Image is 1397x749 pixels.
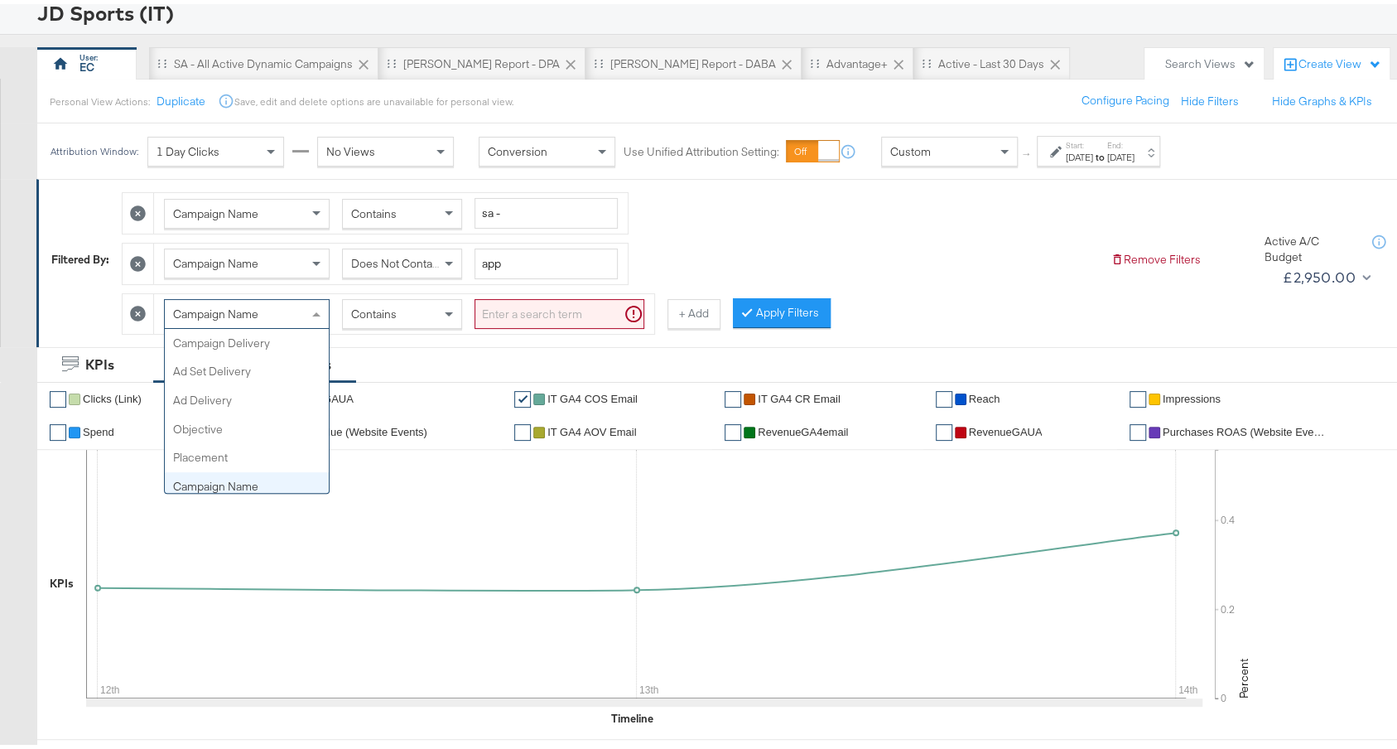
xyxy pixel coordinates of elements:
[50,142,139,153] div: Attribution Window:
[1130,387,1146,403] a: ✔
[165,468,329,497] div: Campaign Name
[1163,389,1221,401] span: Impressions
[1070,82,1181,112] button: Configure Pacing
[50,572,74,587] div: KPIs
[488,140,547,155] span: Conversion
[1066,136,1093,147] label: Start:
[758,389,840,401] span: IT GA4 CR Email
[547,422,636,434] span: IT GA4 AOV Email
[1276,260,1374,287] button: £2,950.00
[922,55,931,64] div: Drag to reorder tab
[1181,89,1239,105] button: Hide Filters
[725,420,741,437] a: ✔
[165,353,329,382] div: Ad Set Delivery
[234,91,513,104] div: Save, edit and delete options are unavailable for personal view.
[514,420,531,437] a: ✔
[1298,52,1381,69] div: Create View
[1265,230,1356,260] div: Active A/C Budget
[173,202,258,217] span: Campaign Name
[594,55,603,64] div: Drag to reorder tab
[474,194,618,225] input: Enter a search term
[1107,147,1134,160] div: [DATE]
[1066,147,1093,160] div: [DATE]
[758,422,848,434] span: RevenueGA4email
[326,140,375,155] span: No Views
[1093,147,1107,159] strong: to
[157,55,166,64] div: Drag to reorder tab
[1110,248,1201,263] button: Remove Filters
[936,387,952,403] a: ✔
[165,411,329,440] div: Objective
[157,89,205,105] button: Duplicate
[50,420,66,437] a: ✔
[1019,147,1035,153] span: ↑
[624,140,779,156] label: Use Unified Attribution Setting:
[733,294,831,324] button: Apply Filters
[938,52,1044,68] div: Active - Last 30 Days
[810,55,819,64] div: Drag to reorder tab
[1283,261,1356,286] div: £2,950.00
[610,52,776,68] div: [PERSON_NAME] Report - DABA
[725,387,741,403] a: ✔
[547,389,638,401] span: IT GA4 COS Email
[514,387,531,403] a: ✔
[174,52,353,68] div: SA - All Active Dynamic Campaigns
[165,325,329,354] div: Campaign Delivery
[50,91,150,104] div: Personal View Actions:
[474,244,618,275] input: Enter a search term
[351,252,441,267] span: Does Not Contain
[1236,655,1251,694] text: Percent
[1272,89,1372,105] button: Hide Graphs & KPIs
[969,389,1000,401] span: Reach
[403,52,560,68] div: [PERSON_NAME] Report - DPA
[890,140,931,155] span: Custom
[1163,422,1328,434] span: Purchases ROAS (Website Events)
[50,387,66,403] a: ✔
[826,52,888,68] div: Advantage+
[173,252,258,267] span: Campaign Name
[165,439,329,468] div: Placement
[1130,420,1146,437] a: ✔
[173,302,258,317] span: Campaign Name
[387,55,396,64] div: Drag to reorder tab
[83,422,114,434] span: Spend
[262,422,427,434] span: Purchases Value (Website Events)
[351,202,397,217] span: Contains
[157,140,219,155] span: 1 Day Clicks
[936,420,952,437] a: ✔
[969,422,1043,434] span: RevenueGAUA
[1165,52,1255,68] div: Search Views
[79,56,94,71] div: EC
[1107,136,1134,147] label: End:
[667,295,720,325] button: + Add
[83,389,142,401] span: Clicks (Link)
[165,382,329,411] div: Ad Delivery
[351,302,397,317] span: Contains
[85,351,114,370] div: KPIs
[611,707,653,722] div: Timeline
[51,248,109,263] div: Filtered By:
[474,295,644,326] input: Enter a search term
